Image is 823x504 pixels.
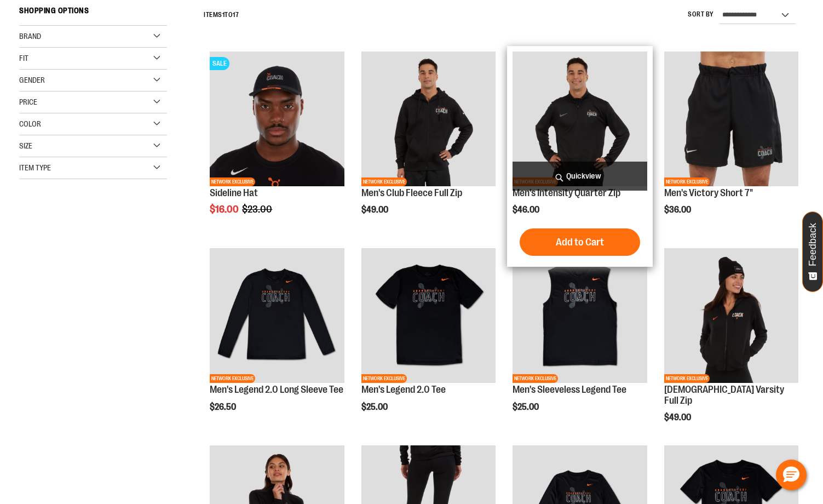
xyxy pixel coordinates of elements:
span: Gender [19,76,45,84]
div: product [356,243,501,439]
div: product [507,243,652,439]
img: OTF Mens Coach FA23 Intensity Quarter Zip - Black primary image [513,51,647,186]
a: Men's Club Fleece Full Zip [361,187,462,198]
span: Brand [19,32,41,41]
div: product [356,46,501,243]
a: Sideline Hat [210,187,258,198]
span: $25.00 [513,402,540,412]
div: product [659,243,804,450]
a: Men's Intensity Quarter Zip [513,187,620,198]
span: NETWORK EXCLUSIVE [361,374,407,383]
button: Hello, have a question? Let’s chat. [776,460,807,490]
a: Men's Legend 2.0 Long Sleeve Tee [210,384,343,395]
span: NETWORK EXCLUSIVE [513,374,558,383]
a: OTF Mens Coach FA23 Legend 2.0 LS Tee - Black primary imageNETWORK EXCLUSIVE [210,248,344,384]
img: Sideline Hat primary image [210,51,344,186]
span: NETWORK EXCLUSIVE [210,177,255,186]
a: [DEMOGRAPHIC_DATA] Varsity Full Zip [664,384,784,406]
a: OTF Mens Coach FA23 Legend 2.0 SS Tee - Black primary imageNETWORK EXCLUSIVE [361,248,496,384]
a: OTF Mens Coach FA23 Intensity Quarter Zip - Black primary imageNETWORK EXCLUSIVE [513,51,647,187]
a: Sideline Hat primary imageSALENETWORK EXCLUSIVE [210,51,344,187]
label: Sort By [688,10,714,19]
span: 17 [233,11,239,19]
span: $26.50 [210,402,238,412]
a: Men's Legend 2.0 Tee [361,384,446,395]
a: OTF Mens Coach FA23 Victory Short - Black primary imageNETWORK EXCLUSIVE [664,51,798,187]
span: NETWORK EXCLUSIVE [210,374,255,383]
span: Feedback [808,223,818,266]
button: Add to Cart [520,228,640,256]
img: OTF Ladies Coach FA23 Varsity Full Zip - Black primary image [664,248,798,382]
span: SALE [210,57,229,70]
span: $49.00 [361,205,390,215]
span: Color [19,119,41,128]
span: Add to Cart [556,236,604,248]
span: $36.00 [664,205,693,215]
a: Men's Victory Short 7" [664,187,753,198]
a: OTF Ladies Coach FA23 Varsity Full Zip - Black primary imageNETWORK EXCLUSIVE [664,248,798,384]
a: OTF Mens Coach FA23 Legend Sleeveless Tee - Black primary imageNETWORK EXCLUSIVE [513,248,647,384]
a: Men's Sleeveless Legend Tee [513,384,626,395]
img: OTF Mens Coach FA23 Victory Short - Black primary image [664,51,798,186]
a: OTF Mens Coach FA23 Club Fleece Full Zip - Black primary imageNETWORK EXCLUSIVE [361,51,496,187]
div: product [659,46,804,243]
span: $49.00 [664,413,693,422]
span: NETWORK EXCLUSIVE [664,177,710,186]
span: Item Type [19,163,51,172]
span: 1 [222,11,225,19]
button: Feedback - Show survey [802,211,823,292]
strong: Shopping Options [19,1,167,26]
span: $46.00 [513,205,541,215]
span: $23.00 [242,204,274,215]
a: Quickview [513,162,647,191]
span: NETWORK EXCLUSIVE [664,374,710,383]
span: Size [19,141,32,150]
div: product [507,46,652,267]
span: Fit [19,54,28,62]
span: Price [19,98,37,106]
h2: Items to [204,7,239,24]
img: OTF Mens Coach FA23 Club Fleece Full Zip - Black primary image [361,51,496,186]
img: OTF Mens Coach FA23 Legend 2.0 SS Tee - Black primary image [361,248,496,382]
div: product [204,243,349,439]
span: $16.00 [210,204,240,215]
div: product [204,46,349,243]
img: OTF Mens Coach FA23 Legend Sleeveless Tee - Black primary image [513,248,647,382]
img: OTF Mens Coach FA23 Legend 2.0 LS Tee - Black primary image [210,248,344,382]
span: $25.00 [361,402,389,412]
span: NETWORK EXCLUSIVE [361,177,407,186]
